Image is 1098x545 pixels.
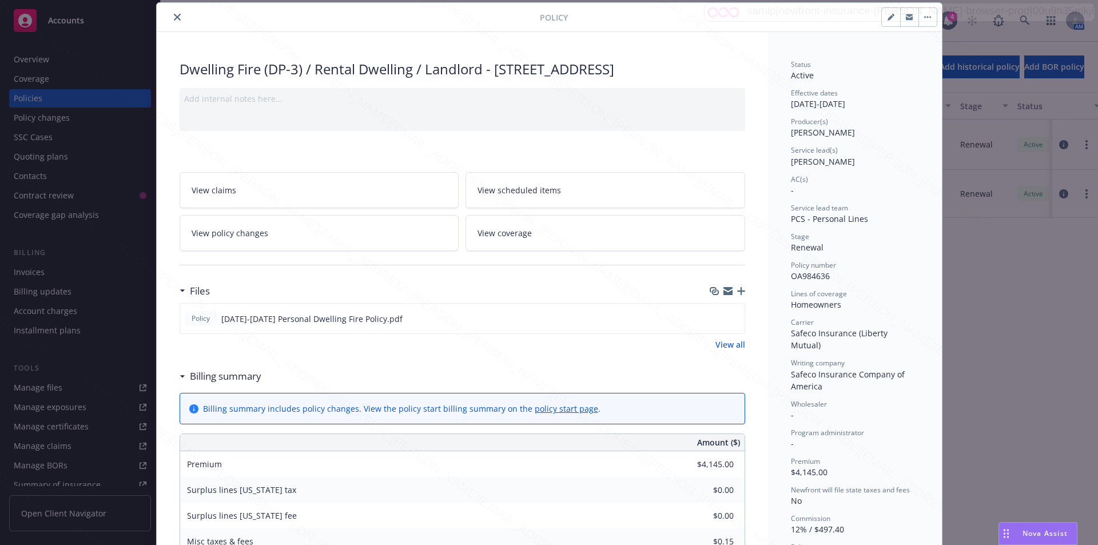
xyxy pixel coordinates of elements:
[791,495,802,506] span: No
[791,232,809,241] span: Stage
[791,270,830,281] span: OA984636
[791,88,838,98] span: Effective dates
[791,260,836,270] span: Policy number
[221,313,403,325] span: [DATE]-[DATE] Personal Dwelling Fire Policy.pdf
[666,482,741,499] input: 0.00
[791,174,808,184] span: AC(s)
[540,11,568,23] span: Policy
[999,523,1013,544] div: Drag to move
[466,172,745,208] a: View scheduled items
[791,467,828,478] span: $4,145.00
[666,456,741,473] input: 0.00
[192,184,236,196] span: View claims
[666,507,741,524] input: 0.00
[180,172,459,208] a: View claims
[711,313,721,325] button: download file
[791,203,848,213] span: Service lead team
[791,145,838,155] span: Service lead(s)
[791,317,814,327] span: Carrier
[187,459,222,470] span: Premium
[184,93,741,105] div: Add internal notes here...
[697,436,740,448] span: Amount ($)
[478,184,561,196] span: View scheduled items
[791,409,794,420] span: -
[791,438,794,449] span: -
[791,70,814,81] span: Active
[791,117,828,126] span: Producer(s)
[180,215,459,251] a: View policy changes
[187,484,296,495] span: Surplus lines [US_STATE] tax
[190,369,261,384] h3: Billing summary
[998,522,1077,545] button: Nova Assist
[535,403,598,414] a: policy start page
[791,456,820,466] span: Premium
[791,242,823,253] span: Renewal
[791,524,844,535] span: 12% / $497.40
[189,313,212,324] span: Policy
[791,88,919,110] div: [DATE] - [DATE]
[730,313,740,325] button: preview file
[791,358,845,368] span: Writing company
[478,227,532,239] span: View coverage
[791,156,855,167] span: [PERSON_NAME]
[791,213,868,224] span: PCS - Personal Lines
[791,514,830,523] span: Commission
[180,284,210,299] div: Files
[791,328,890,351] span: Safeco Insurance (Liberty Mutual)
[791,485,910,495] span: Newfront will file state taxes and fees
[170,10,184,24] button: close
[203,403,600,415] div: Billing summary includes policy changes. View the policy start billing summary on the .
[791,369,907,392] span: Safeco Insurance Company of America
[791,399,827,409] span: Wholesaler
[791,59,811,69] span: Status
[791,289,847,299] span: Lines of coverage
[187,510,297,521] span: Surplus lines [US_STATE] fee
[190,284,210,299] h3: Files
[192,227,268,239] span: View policy changes
[791,127,855,138] span: [PERSON_NAME]
[715,339,745,351] a: View all
[791,299,841,310] span: Homeowners
[1023,528,1068,538] span: Nova Assist
[791,185,794,196] span: -
[466,215,745,251] a: View coverage
[180,59,745,79] div: Dwelling Fire (DP-3) / Rental Dwelling / Landlord - [STREET_ADDRESS]
[180,369,261,384] div: Billing summary
[791,428,864,437] span: Program administrator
